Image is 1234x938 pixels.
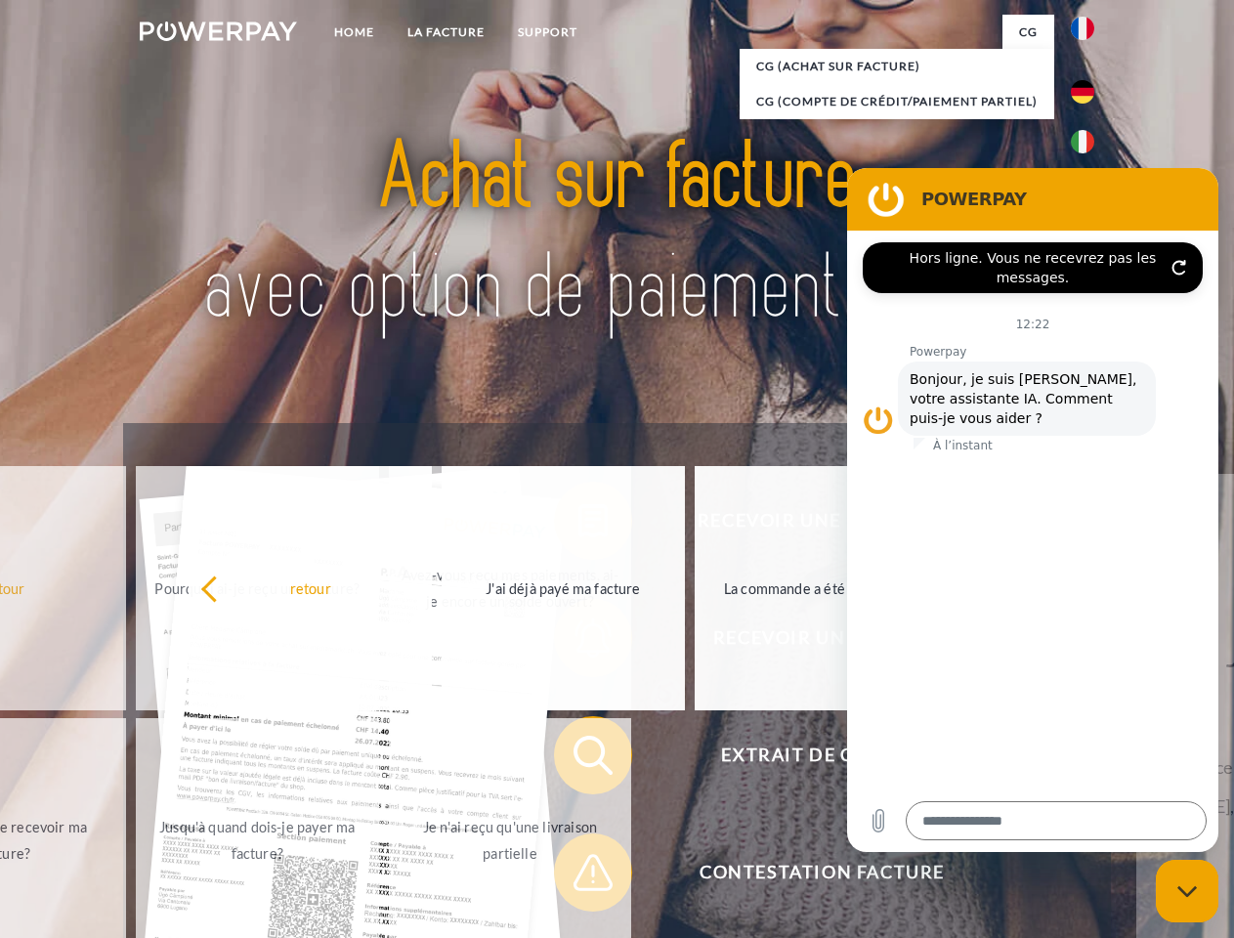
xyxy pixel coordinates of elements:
[1002,15,1054,50] a: CG
[582,716,1061,794] span: Extrait de compte
[847,168,1218,852] iframe: Fenêtre de messagerie
[401,814,620,867] div: Je n'ai reçu qu'une livraison partielle
[1071,17,1094,40] img: fr
[740,49,1054,84] a: CG (achat sur facture)
[148,575,367,601] div: Pourquoi ai-je reçu une facture?
[140,21,297,41] img: logo-powerpay-white.svg
[706,575,926,601] div: La commande a été renvoyée
[1071,80,1094,104] img: de
[1156,860,1218,922] iframe: Bouton de lancement de la fenêtre de messagerie, conversation en cours
[582,833,1061,912] span: Contestation Facture
[148,814,367,867] div: Jusqu'à quand dois-je payer ma facture?
[453,575,673,601] div: J'ai déjà payé ma facture
[554,716,1062,794] button: Extrait de compte
[554,833,1062,912] button: Contestation Facture
[501,15,594,50] a: Support
[391,15,501,50] a: LA FACTURE
[318,15,391,50] a: Home
[740,84,1054,119] a: CG (Compte de crédit/paiement partiel)
[187,94,1047,374] img: title-powerpay_fr.svg
[1071,130,1094,153] img: it
[200,575,420,601] div: retour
